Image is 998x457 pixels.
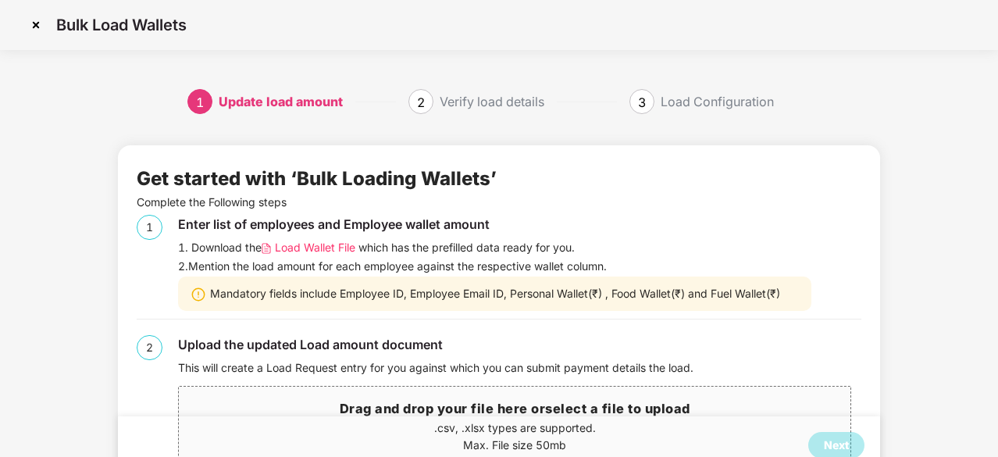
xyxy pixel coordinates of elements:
[275,239,355,256] span: Load Wallet File
[23,12,48,37] img: svg+xml;base64,PHN2ZyBpZD0iQ3Jvc3MtMzJ4MzIiIHhtbG5zPSJodHRwOi8vd3d3LnczLm9yZy8yMDAwL3N2ZyIgd2lkdG...
[219,89,343,114] div: Update load amount
[262,243,271,255] img: svg+xml;base64,PHN2ZyB4bWxucz0iaHR0cDovL3d3dy53My5vcmcvMjAwMC9zdmciIHdpZHRoPSIxMi4wNTMiIGhlaWdodD...
[56,16,187,34] p: Bulk Load Wallets
[196,95,204,110] span: 1
[545,401,690,416] span: select a file to upload
[178,277,811,311] div: Mandatory fields include Employee ID, Employee Email ID, Personal Wallet(₹) , Food Wallet(₹) and ...
[137,215,162,240] div: 1
[178,239,861,256] div: 1. Download the which has the prefilled data ready for you.
[137,194,861,211] p: Complete the Following steps
[440,89,544,114] div: Verify load details
[191,287,206,302] img: svg+xml;base64,PHN2ZyBpZD0iV2FybmluZ18tXzIweDIwIiBkYXRhLW5hbWU9Ildhcm5pbmcgLSAyMHgyMCIgeG1sbnM9Im...
[178,258,861,275] div: 2. Mention the load amount for each employee against the respective wallet column.
[179,399,850,420] h3: Drag and drop your file here or
[178,215,861,234] div: Enter list of employees and Employee wallet amount
[824,437,849,454] div: Next
[178,359,861,377] div: This will create a Load Request entry for you against which you can submit payment details the load.
[638,95,646,110] span: 3
[178,335,861,355] div: Upload the updated Load amount document
[417,95,425,110] span: 2
[137,335,162,360] div: 2
[137,164,497,194] div: Get started with ‘Bulk Loading Wallets’
[661,89,774,114] div: Load Configuration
